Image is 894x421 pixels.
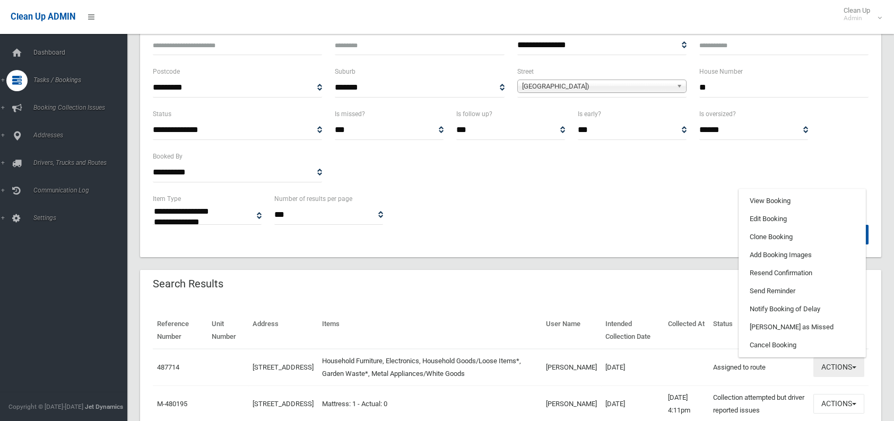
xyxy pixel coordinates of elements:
[157,400,187,408] a: M-480195
[601,312,664,349] th: Intended Collection Date
[30,187,135,194] span: Communication Log
[30,159,135,166] span: Drivers, Trucks and Routes
[153,193,181,205] label: Item Type
[664,312,709,349] th: Collected At
[517,66,534,77] label: Street
[813,357,864,377] button: Actions
[8,403,83,410] span: Copyright © [DATE]-[DATE]
[318,312,542,349] th: Items
[11,12,75,22] span: Clean Up ADMIN
[456,108,492,120] label: Is follow up?
[153,151,183,162] label: Booked By
[253,363,314,371] a: [STREET_ADDRESS]
[739,318,865,336] a: [PERSON_NAME] as Missed
[140,274,236,294] header: Search Results
[739,300,865,318] a: Notify Booking of Delay
[30,214,135,222] span: Settings
[30,131,135,139] span: Addresses
[30,76,135,84] span: Tasks / Bookings
[522,80,672,93] span: [GEOGRAPHIC_DATA])
[699,66,743,77] label: House Number
[157,363,179,371] a: 487714
[709,349,809,386] td: Assigned to route
[739,228,865,246] a: Clone Booking
[739,192,865,210] a: View Booking
[335,108,365,120] label: Is missed?
[253,400,314,408] a: [STREET_ADDRESS]
[739,336,865,354] a: Cancel Booking
[844,14,870,22] small: Admin
[153,108,171,120] label: Status
[248,312,318,349] th: Address
[601,349,664,386] td: [DATE]
[153,312,207,349] th: Reference Number
[739,210,865,228] a: Edit Booking
[85,403,123,410] strong: Jet Dynamics
[739,246,865,264] a: Add Booking Images
[30,49,135,56] span: Dashboard
[578,108,601,120] label: Is early?
[274,193,352,205] label: Number of results per page
[739,264,865,282] a: Resend Confirmation
[838,6,881,22] span: Clean Up
[699,108,736,120] label: Is oversized?
[709,312,809,349] th: Status
[739,282,865,300] a: Send Reminder
[318,349,542,386] td: Household Furniture, Electronics, Household Goods/Loose Items*, Garden Waste*, Metal Appliances/W...
[153,66,180,77] label: Postcode
[542,312,601,349] th: User Name
[207,312,248,349] th: Unit Number
[813,394,864,414] button: Actions
[30,104,135,111] span: Booking Collection Issues
[335,66,355,77] label: Suburb
[542,349,601,386] td: [PERSON_NAME]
